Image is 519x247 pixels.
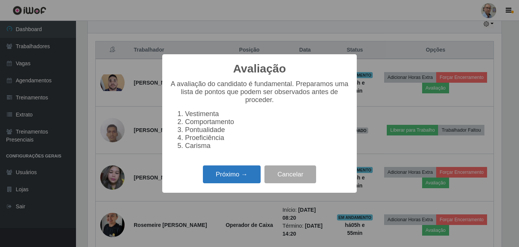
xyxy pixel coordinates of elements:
[185,110,349,118] li: Vestimenta
[185,134,349,142] li: Proeficiência
[233,62,286,76] h2: Avaliação
[170,80,349,104] p: A avaliação do candidato é fundamental. Preparamos uma lista de pontos que podem ser observados a...
[203,165,261,183] button: Próximo →
[185,118,349,126] li: Comportamento
[185,142,349,150] li: Carisma
[264,165,316,183] button: Cancelar
[185,126,349,134] li: Pontualidade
